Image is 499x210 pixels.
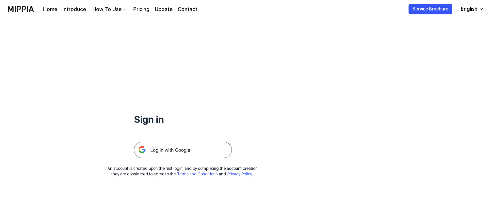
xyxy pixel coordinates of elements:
button: How To Use [91,6,128,13]
img: 구글 로그인 버튼 [134,142,232,158]
a: Terms and Conditions [177,172,217,176]
div: How To Use [91,6,123,13]
a: Contact [178,6,197,13]
button: English [456,3,488,16]
a: Introduce [62,6,86,13]
div: An account is created upon the first login, and by completing the account creation, they are cons... [107,166,259,177]
a: Privacy Policy [227,172,252,176]
a: Update [155,6,172,13]
a: Home [43,6,57,13]
button: Service Brochure [409,4,452,14]
div: English [459,5,479,13]
a: Pricing [133,6,150,13]
h1: Sign in [134,112,232,126]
